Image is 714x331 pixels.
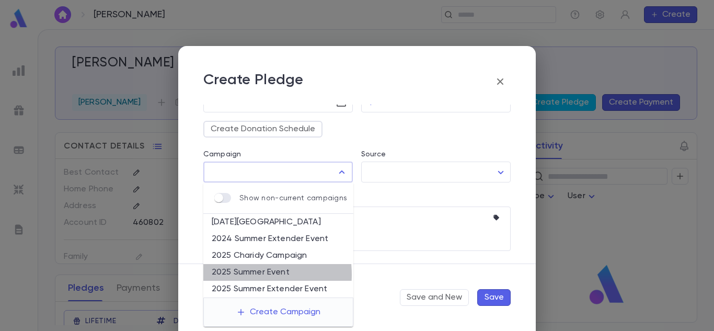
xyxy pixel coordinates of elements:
[203,214,353,231] li: [DATE][GEOGRAPHIC_DATA]
[203,121,323,138] button: Create Donation Schedule
[477,289,511,306] button: Save
[361,162,511,182] div: ​
[203,150,241,158] label: Campaign
[361,150,386,158] label: Source
[228,302,329,322] button: Create Campaign
[203,264,353,281] li: 2025 Summer Event
[203,247,353,264] li: 2025 Charidy Campaign
[239,194,347,202] p: Show non-current campaigns
[335,165,349,179] button: Close
[203,281,353,298] li: 2025 Summer Extender Event
[203,71,304,92] p: Create Pledge
[203,231,353,247] li: 2024 Summer Extender Event
[400,289,469,306] button: Save and New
